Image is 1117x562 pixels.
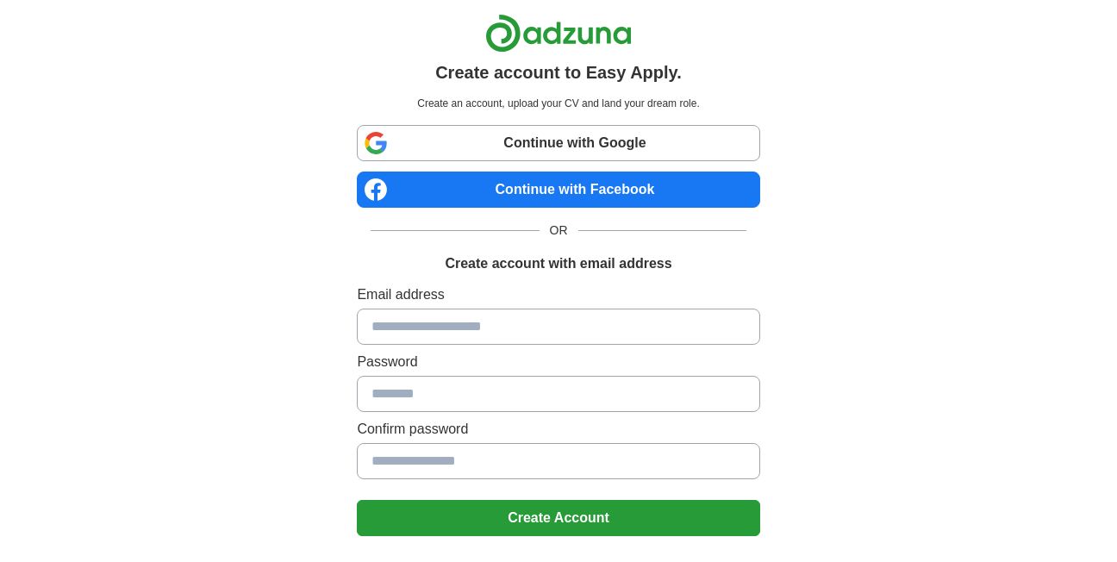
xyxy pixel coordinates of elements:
img: Adzuna logo [485,14,632,53]
h1: Create account to Easy Apply. [435,59,682,85]
h1: Create account with email address [445,253,671,274]
p: Create an account, upload your CV and land your dream role. [360,96,756,111]
label: Confirm password [357,419,759,440]
span: OR [540,222,578,240]
a: Continue with Google [357,125,759,161]
button: Create Account [357,500,759,536]
a: Continue with Facebook [357,172,759,208]
label: Email address [357,284,759,305]
label: Password [357,352,759,372]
